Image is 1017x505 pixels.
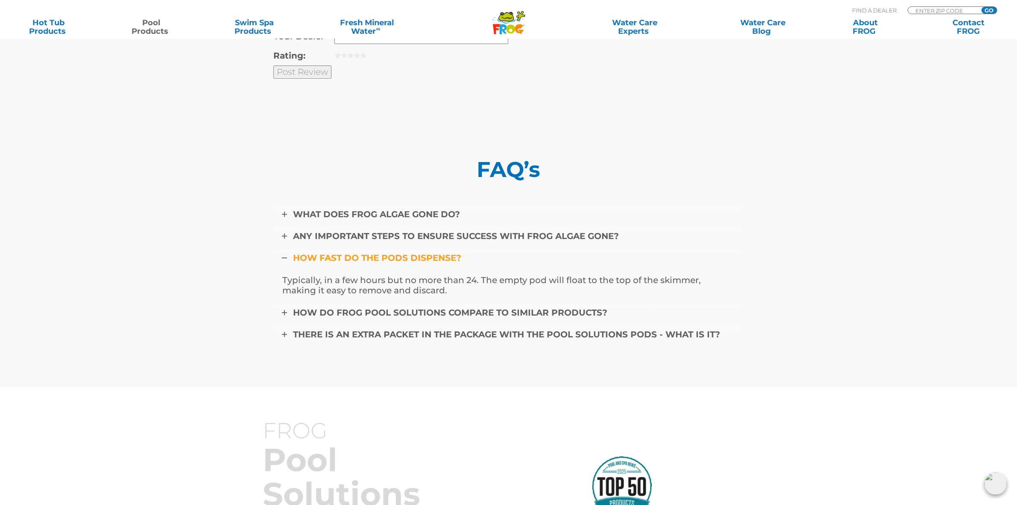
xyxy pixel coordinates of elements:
a: Swim SpaProducts [214,18,294,35]
sup: ∞ [376,25,381,32]
a: AboutFROG [826,18,906,35]
h3: FROG [263,419,481,443]
a: PoolProducts [111,18,191,35]
span: THERE IS AN EXTRA PACKET IN THE PACKAGE WITH THE POOL SOLUTIONS PODS - WHAT IS IT? [293,329,720,340]
a: 3 [347,52,354,59]
input: Post Review [273,65,331,79]
span: HOW FAST DO THE PODS DISPENSE? [293,253,461,263]
a: Water CareBlog [723,18,803,35]
a: HOW FAST DO THE PODS DISPENSE? [273,247,743,269]
span: ANY IMPORTANT STEPS TO ENSURE SUCCESS WITH FROG ALGAE GONE? [293,231,619,241]
a: ContactFROG [929,18,1008,35]
input: Zip Code Form [914,7,972,14]
a: Fresh MineralWater∞ [317,18,417,35]
a: 2 [341,52,348,59]
img: openIcon [985,473,1007,495]
p: Find A Dealer [852,6,897,14]
span: WHAT DOES FROG ALGAE GONE DO? [293,209,460,219]
a: ANY IMPORTANT STEPS TO ENSURE SUCCESS WITH FROG ALGAE GONE? [273,225,743,247]
a: 5 [360,52,367,59]
p: Typically, in a few hours but no more than 24. The empty pod will float to the top of the skimmer... [282,275,734,295]
a: THERE IS AN EXTRA PACKET IN THE PACKAGE WITH THE POOL SOLUTIONS PODS - WHAT IS IT? [273,323,743,346]
label: Rating: [273,50,334,61]
a: HOW DO FROG POOL SOLUTIONS COMPARE TO SIMILAR PRODUCTS? [273,301,743,324]
a: Hot TubProducts [9,18,88,35]
a: 1 [334,52,341,59]
span: HOW DO FROG POOL SOLUTIONS COMPARE TO SIMILAR PRODUCTS? [293,307,607,318]
a: WHAT DOES FROG ALGAE GONE DO? [273,203,743,225]
a: 4 [354,52,360,59]
a: Water CareExperts [570,18,700,35]
input: GO [982,7,997,14]
h5: FAQ’s [273,158,743,182]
